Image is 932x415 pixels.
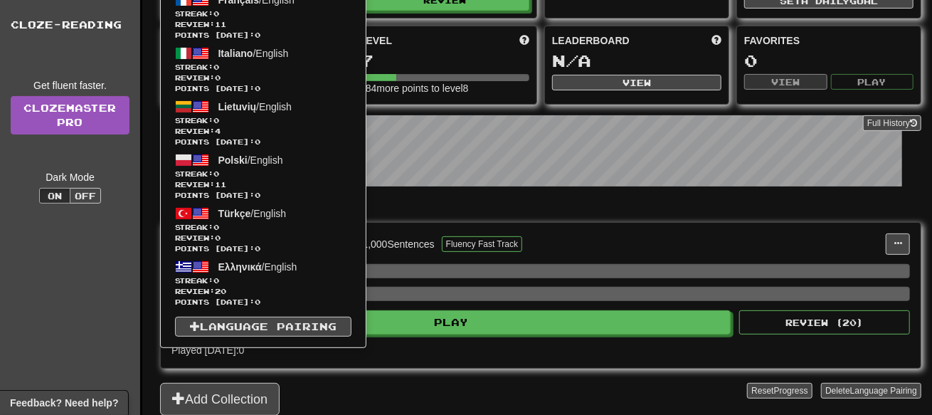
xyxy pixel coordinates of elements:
[213,169,219,178] span: 0
[552,75,721,90] button: View
[171,345,244,356] span: Played [DATE]: 0
[218,101,257,112] span: Lietuvių
[218,208,251,219] span: Türkçe
[744,74,827,90] button: View
[11,170,129,184] div: Dark Mode
[774,386,808,396] span: Progress
[175,179,351,190] span: Review: 11
[175,243,351,254] span: Points [DATE]: 0
[213,63,219,71] span: 0
[11,96,129,135] a: ClozemasterPro
[218,208,287,219] span: / English
[747,383,812,399] button: ResetProgress
[360,33,392,48] span: Level
[821,383,921,399] button: DeleteLanguage Pairing
[213,116,219,125] span: 0
[11,78,129,93] div: Get fluent faster.
[161,203,366,256] a: Türkçe/EnglishStreak:0 Review:0Points [DATE]:0
[39,188,70,204] button: On
[831,74,914,90] button: Play
[552,51,591,70] span: N/A
[739,310,910,335] button: Review (20)
[711,33,721,48] span: This week in points, UTC
[175,73,351,83] span: Review: 0
[218,154,248,166] span: Polski
[850,386,917,396] span: Language Pairing
[213,276,219,285] span: 0
[160,201,921,215] p: In Progress
[863,115,921,131] button: Full History
[175,9,351,19] span: Streak:
[161,256,366,310] a: Ελληνικά/EnglishStreak:0 Review:20Points [DATE]:0
[175,275,351,286] span: Streak:
[552,33,630,48] span: Leaderboard
[10,396,118,410] span: Open feedback widget
[442,236,522,252] button: Fluency Fast Track
[360,81,529,95] div: 184 more points to level 8
[175,286,351,297] span: Review: 20
[744,33,914,48] div: Favorites
[161,96,366,149] a: Lietuvių/EnglishStreak:0 Review:4Points [DATE]:0
[175,137,351,147] span: Points [DATE]: 0
[161,149,366,203] a: Polski/EnglishStreak:0 Review:11Points [DATE]:0
[519,33,529,48] span: Score more points to level up
[175,19,351,30] span: Review: 11
[218,48,253,59] span: Italiano
[175,115,351,126] span: Streak:
[218,101,292,112] span: / English
[218,48,289,59] span: / English
[175,317,351,337] a: Language Pairing
[175,83,351,94] span: Points [DATE]: 0
[171,310,731,335] button: Play
[175,190,351,201] span: Points [DATE]: 0
[175,62,351,73] span: Streak:
[363,237,435,251] div: 1,000 Sentences
[70,188,101,204] button: Off
[360,52,529,70] div: 7
[213,223,219,231] span: 0
[218,261,297,273] span: / English
[218,154,283,166] span: / English
[744,52,914,70] div: 0
[175,126,351,137] span: Review: 4
[175,297,351,308] span: Points [DATE]: 0
[218,261,262,273] span: Ελληνικά
[175,222,351,233] span: Streak:
[161,43,366,96] a: Italiano/EnglishStreak:0 Review:0Points [DATE]:0
[175,30,351,41] span: Points [DATE]: 0
[175,233,351,243] span: Review: 0
[213,9,219,18] span: 0
[175,169,351,179] span: Streak:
